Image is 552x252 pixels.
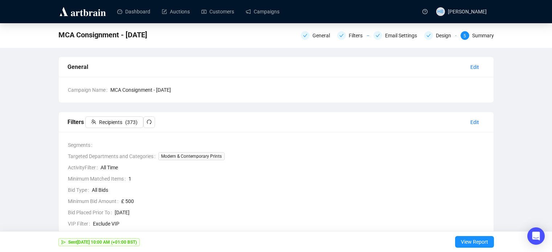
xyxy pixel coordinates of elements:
[448,9,487,15] span: [PERSON_NAME]
[68,86,110,94] span: Campaign Name
[376,33,380,38] span: check
[68,220,93,228] span: VIP Filter
[61,240,66,244] span: send
[68,119,155,125] span: Filters
[201,2,234,21] a: Customers
[121,197,485,205] span: £ 500
[68,208,115,216] span: Bid Placed Prior To
[455,236,494,248] button: View Report
[58,29,147,41] span: MCA Consignment - August 2025
[424,31,456,40] div: Design
[373,31,420,40] div: Email Settings
[125,118,138,126] span: ( 373 )
[339,33,344,38] span: check
[385,31,421,40] div: Email Settings
[68,240,137,245] strong: Sent [DATE] 10:00 AM (+01:00 BST)
[426,33,431,38] span: check
[337,31,369,40] div: Filters
[85,116,143,128] button: Recipients(373)
[68,197,121,205] span: Minimum Bid Amount
[246,2,279,21] a: Campaigns
[68,141,95,149] span: Segments
[68,175,128,183] span: Minimum Matched Items
[461,232,488,252] span: View Report
[147,119,152,124] span: redo
[68,186,92,194] span: Bid Type
[312,31,334,40] div: General
[128,175,485,183] span: 1
[349,31,367,40] div: Filters
[472,31,494,40] div: Summary
[465,116,485,128] button: Edit
[463,33,466,38] span: 5
[110,86,485,94] span: MCA Consignment - [DATE]
[158,152,225,160] span: Modern & Contemporary Prints
[68,152,158,160] span: Targeted Departments and Categories
[470,63,479,71] span: Edit
[461,31,494,40] div: 5Summary
[301,31,333,40] div: General
[91,119,96,124] span: team
[58,6,107,17] img: logo
[162,2,190,21] a: Auctions
[422,9,428,14] span: question-circle
[68,62,465,71] div: General
[101,164,485,172] span: All Time
[437,8,443,15] span: HB
[117,2,150,21] a: Dashboard
[465,61,485,73] button: Edit
[99,118,122,126] span: Recipients
[527,227,545,245] div: Open Intercom Messenger
[470,118,479,126] span: Edit
[68,164,101,172] span: ActivityFilter
[93,220,485,228] span: Exclude VIP
[436,31,455,40] div: Design
[92,186,485,194] span: All Bids
[115,208,485,216] span: [DATE]
[303,33,307,38] span: check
